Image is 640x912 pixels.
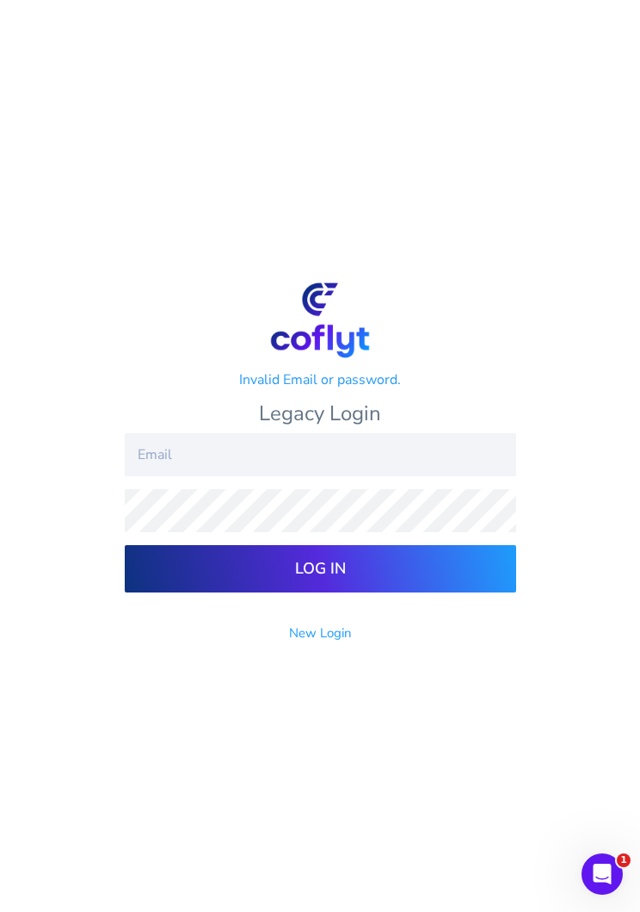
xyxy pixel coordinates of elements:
[125,433,516,476] input: Email
[125,372,516,388] h5: Invalid Email or password.
[617,853,631,867] span: 1
[582,853,623,895] iframe: Intercom live chat
[269,277,371,363] img: logo_gradient_stacked-0c6faa0ed03abeb08992b468781a0f26af48cf32221e011f95027b737607da19.png
[125,545,516,592] input: Log In
[289,624,352,642] a: New Login
[125,401,516,426] h1: Legacy Login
